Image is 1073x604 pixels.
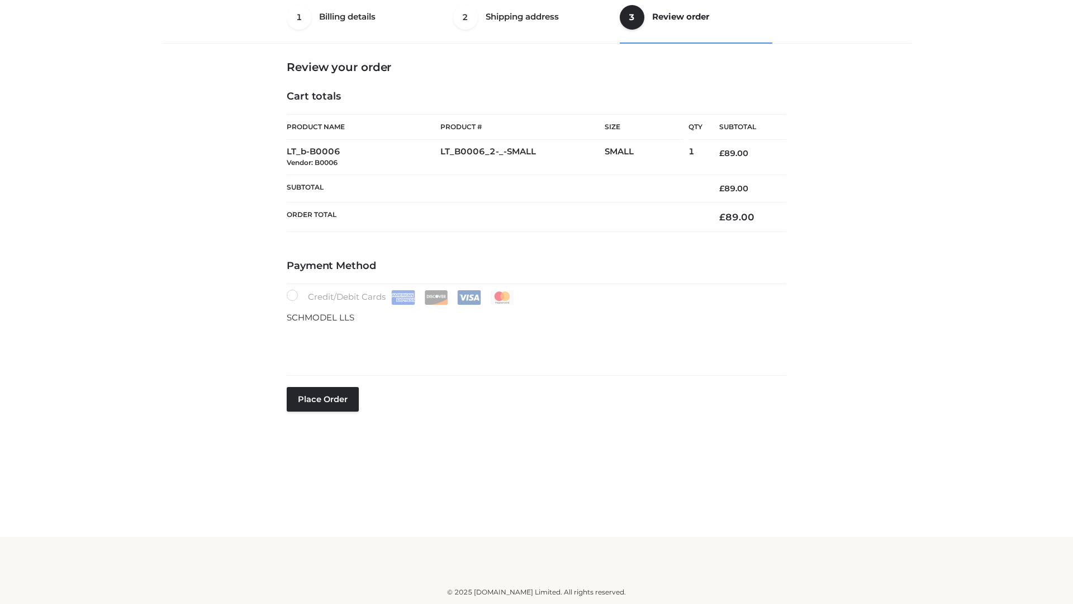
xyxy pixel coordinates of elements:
[719,183,748,194] bdi: 89.00
[719,211,725,223] span: £
[287,260,786,272] h4: Payment Method
[287,202,702,232] th: Order Total
[440,140,605,175] td: LT_B0006_2-_-SMALL
[287,387,359,412] button: Place order
[287,114,440,140] th: Product Name
[689,140,702,175] td: 1
[719,148,724,158] span: £
[457,290,481,305] img: Visa
[287,310,786,325] p: SCHMODEL LLS
[689,114,702,140] th: Qty
[287,60,786,74] h3: Review your order
[287,174,702,202] th: Subtotal
[287,140,440,175] td: LT_b-B0006
[287,91,786,103] h4: Cart totals
[719,211,754,223] bdi: 89.00
[719,183,724,194] span: £
[287,290,515,305] label: Credit/Debit Cards
[424,290,448,305] img: Discover
[440,114,605,140] th: Product #
[605,140,689,175] td: SMALL
[490,290,514,305] img: Mastercard
[605,115,683,140] th: Size
[702,115,786,140] th: Subtotal
[287,158,338,167] small: Vendor: B0006
[284,322,784,363] iframe: Secure payment input frame
[391,290,415,305] img: Amex
[166,587,907,598] div: © 2025 [DOMAIN_NAME] Limited. All rights reserved.
[719,148,748,158] bdi: 89.00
